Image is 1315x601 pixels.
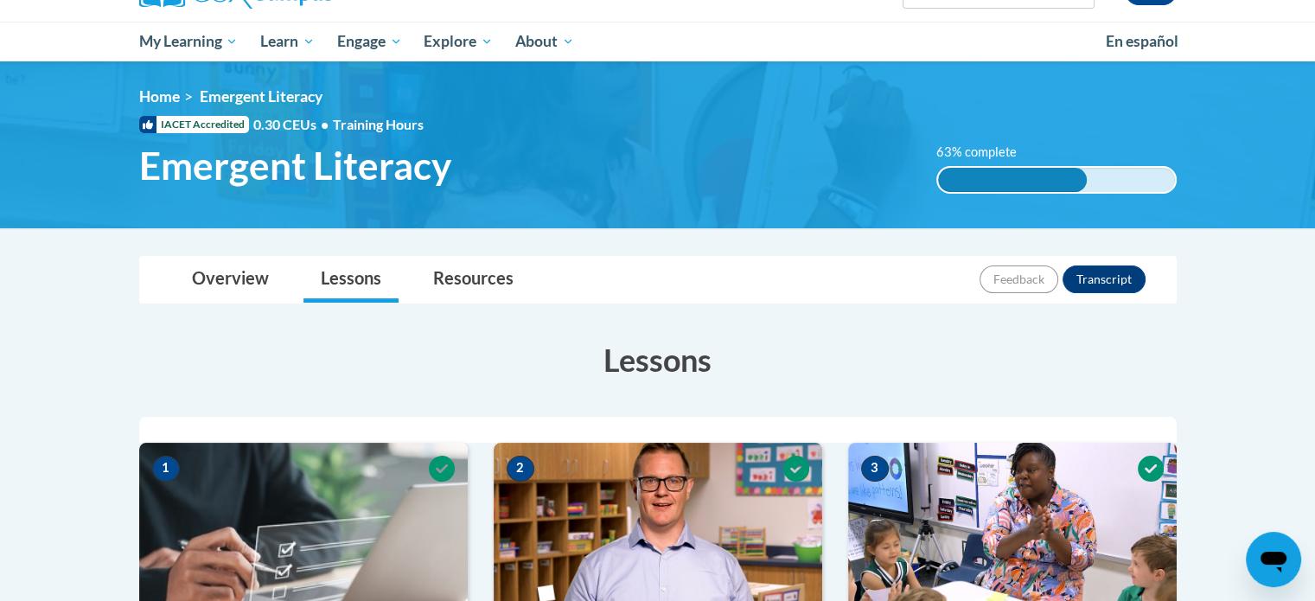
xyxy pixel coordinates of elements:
[1095,23,1190,60] a: En español
[152,456,180,482] span: 1
[326,22,413,61] a: Engage
[980,265,1058,293] button: Feedback
[321,116,329,132] span: •
[139,116,249,133] span: IACET Accredited
[1063,265,1146,293] button: Transcript
[424,31,493,52] span: Explore
[412,22,504,61] a: Explore
[138,31,238,52] span: My Learning
[175,257,286,303] a: Overview
[515,31,574,52] span: About
[337,31,402,52] span: Engage
[303,257,399,303] a: Lessons
[938,168,1087,192] div: 63% complete
[253,115,333,134] span: 0.30 CEUs
[861,456,889,482] span: 3
[128,22,250,61] a: My Learning
[507,456,534,482] span: 2
[139,143,451,189] span: Emergent Literacy
[260,31,315,52] span: Learn
[249,22,326,61] a: Learn
[333,116,424,132] span: Training Hours
[936,143,1036,162] label: 63% complete
[200,87,322,105] span: Emergent Literacy
[416,257,531,303] a: Resources
[504,22,585,61] a: About
[1246,532,1301,587] iframe: Button to launch messaging window
[113,22,1203,61] div: Main menu
[1106,32,1178,50] span: En español
[139,338,1177,381] h3: Lessons
[139,87,180,105] a: Home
